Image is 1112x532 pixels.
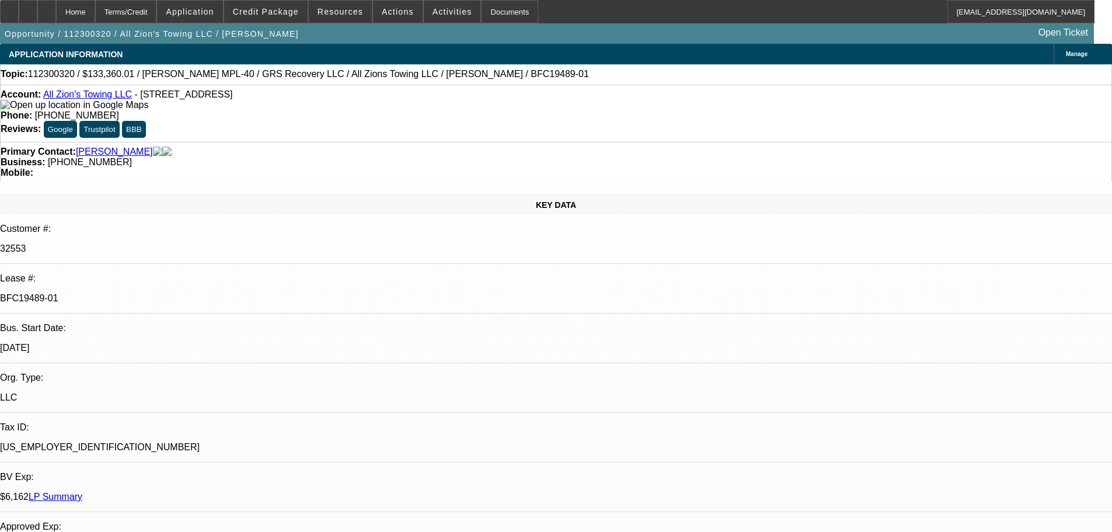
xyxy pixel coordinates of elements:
[122,121,146,138] button: BBB
[1,147,76,157] strong: Primary Contact:
[1,89,41,99] strong: Account:
[166,7,214,16] span: Application
[135,89,233,99] span: - [STREET_ADDRESS]
[382,7,414,16] span: Actions
[44,121,77,138] button: Google
[536,200,576,210] span: KEY DATA
[28,69,589,79] span: 112300320 / $133,360.01 / [PERSON_NAME] MPL-40 / GRS Recovery LLC / All Zions Towing LLC / [PERSO...
[1,168,33,178] strong: Mobile:
[373,1,423,23] button: Actions
[29,492,82,502] a: LP Summary
[1066,51,1087,57] span: Manage
[318,7,363,16] span: Resources
[162,147,172,157] img: linkedin-icon.png
[35,110,119,120] span: [PHONE_NUMBER]
[424,1,481,23] button: Activities
[76,147,153,157] a: [PERSON_NAME]
[157,1,222,23] button: Application
[433,7,472,16] span: Activities
[79,121,119,138] button: Trustpilot
[153,147,162,157] img: facebook-icon.png
[1,124,41,134] strong: Reviews:
[48,157,132,167] span: [PHONE_NUMBER]
[224,1,308,23] button: Credit Package
[1,100,148,110] a: View Google Maps
[5,29,299,39] span: Opportunity / 112300320 / All Zion's Towing LLC / [PERSON_NAME]
[1,157,45,167] strong: Business:
[1034,23,1093,43] a: Open Ticket
[309,1,372,23] button: Resources
[43,89,132,99] a: All Zion's Towing LLC
[1,110,32,120] strong: Phone:
[233,7,299,16] span: Credit Package
[9,50,123,59] span: APPLICATION INFORMATION
[1,69,28,79] strong: Topic:
[1,100,148,110] img: Open up location in Google Maps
